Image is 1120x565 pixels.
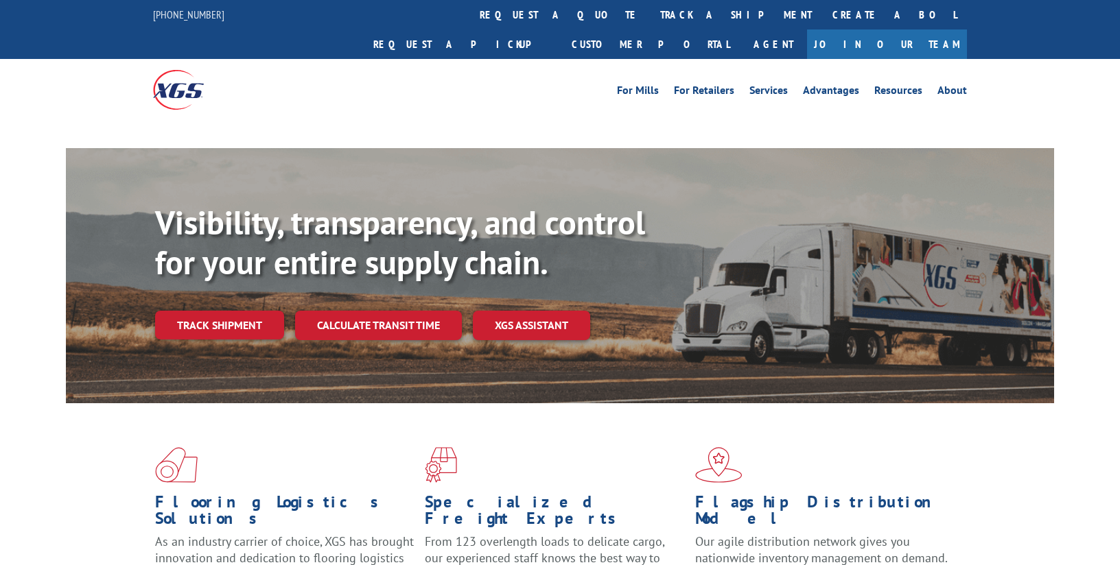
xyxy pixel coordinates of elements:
a: Track shipment [155,311,284,339]
a: Services [749,85,788,100]
a: Agent [740,29,807,59]
a: About [937,85,967,100]
a: [PHONE_NUMBER] [153,8,224,21]
a: XGS ASSISTANT [473,311,590,340]
img: xgs-icon-focused-on-flooring-red [425,447,457,483]
a: Request a pickup [363,29,561,59]
a: For Mills [617,85,659,100]
a: For Retailers [674,85,734,100]
a: Customer Portal [561,29,740,59]
a: Advantages [803,85,859,100]
img: xgs-icon-flagship-distribution-model-red [695,447,743,483]
a: Resources [874,85,922,100]
img: xgs-icon-total-supply-chain-intelligence-red [155,447,198,483]
b: Visibility, transparency, and control for your entire supply chain. [155,201,645,283]
h1: Flagship Distribution Model [695,494,955,533]
h1: Flooring Logistics Solutions [155,494,415,533]
h1: Specialized Freight Experts [425,494,684,533]
a: Calculate transit time [295,311,462,340]
a: Join Our Team [807,29,967,59]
